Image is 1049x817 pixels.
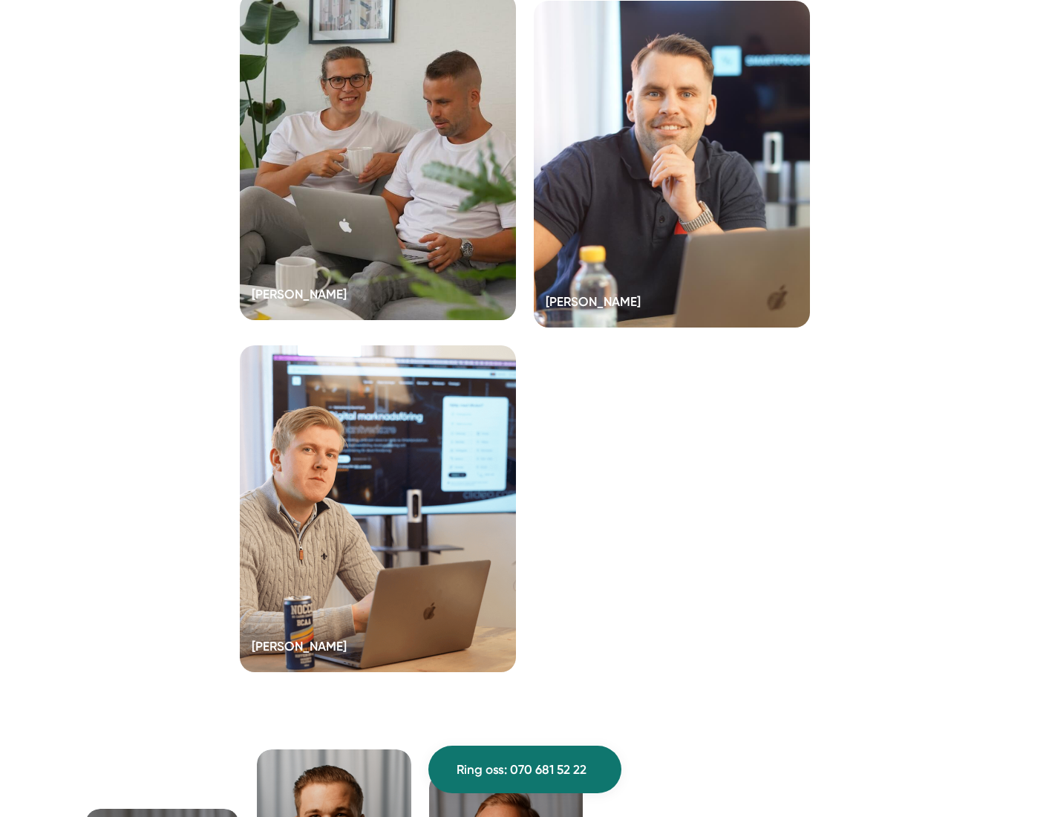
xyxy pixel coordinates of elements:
[428,746,621,793] a: Ring oss: 070 681 52 22
[457,760,586,780] span: Ring oss: 070 681 52 22
[534,1,810,328] a: [PERSON_NAME]
[252,637,347,660] h5: [PERSON_NAME]
[546,292,641,316] h5: [PERSON_NAME]
[252,284,347,308] h5: [PERSON_NAME]
[240,345,516,672] a: [PERSON_NAME]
